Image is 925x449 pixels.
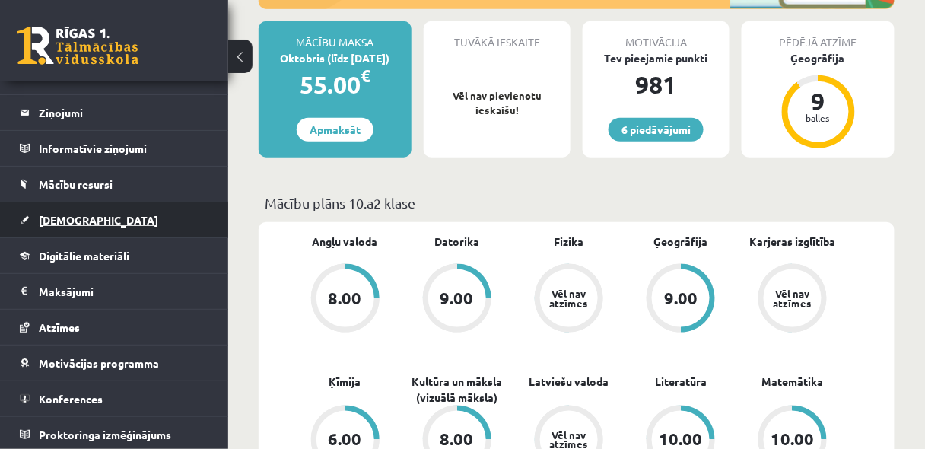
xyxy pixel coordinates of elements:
[796,113,841,123] div: balles
[39,131,209,166] legend: Informatīvie ziņojumi
[39,428,171,441] span: Proktoringa izmēģinājums
[329,374,361,390] a: Ķīmija
[20,131,209,166] a: Informatīvie ziņojumi
[401,264,513,336] a: 9.00
[742,50,895,66] div: Ģeogrāfija
[583,66,730,103] div: 981
[20,95,209,130] a: Ziņojumi
[259,66,412,103] div: 55.00
[762,374,824,390] a: Matemātika
[329,431,362,448] div: 6.00
[259,21,412,50] div: Mācību maksa
[401,374,513,406] a: Kultūra un māksla (vizuālā māksla)
[554,234,583,250] a: Fizika
[655,374,707,390] a: Literatūra
[20,274,209,309] a: Maksājumi
[742,50,895,151] a: Ģeogrāfija 9 balles
[259,50,412,66] div: Oktobris (līdz [DATE])
[529,374,609,390] a: Latviešu valoda
[20,346,209,381] a: Motivācijas programma
[771,288,814,308] div: Vēl nav atzīmes
[796,89,841,113] div: 9
[664,290,698,307] div: 9.00
[39,213,158,227] span: [DEMOGRAPHIC_DATA]
[434,234,479,250] a: Datorika
[737,264,849,336] a: Vēl nav atzīmes
[431,88,563,118] p: Vēl nav pievienotu ieskaišu!
[329,290,362,307] div: 8.00
[39,177,113,191] span: Mācību resursi
[583,21,730,50] div: Motivācija
[361,65,370,87] span: €
[750,234,836,250] a: Karjeras izglītība
[424,21,571,50] div: Tuvākā ieskaite
[297,118,373,142] a: Apmaksāt
[513,264,625,336] a: Vēl nav atzīmes
[20,310,209,345] a: Atzīmes
[583,50,730,66] div: Tev pieejamie punkti
[39,392,103,406] span: Konferences
[742,21,895,50] div: Pēdējā atzīme
[313,234,378,250] a: Angļu valoda
[39,95,209,130] legend: Ziņojumi
[289,264,401,336] a: 8.00
[771,431,815,448] div: 10.00
[39,320,80,334] span: Atzīmes
[625,264,737,336] a: 9.00
[20,381,209,416] a: Konferences
[39,249,129,263] span: Digitālie materiāli
[660,431,703,448] div: 10.00
[20,238,209,273] a: Digitālie materiāli
[440,290,474,307] div: 9.00
[20,167,209,202] a: Mācību resursi
[265,193,888,213] p: Mācību plāns 10.a2 klase
[20,202,209,237] a: [DEMOGRAPHIC_DATA]
[654,234,708,250] a: Ģeogrāfija
[17,27,138,65] a: Rīgas 1. Tālmācības vidusskola
[548,288,590,308] div: Vēl nav atzīmes
[39,274,209,309] legend: Maksājumi
[440,431,474,448] div: 8.00
[609,118,704,142] a: 6 piedāvājumi
[39,356,159,370] span: Motivācijas programma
